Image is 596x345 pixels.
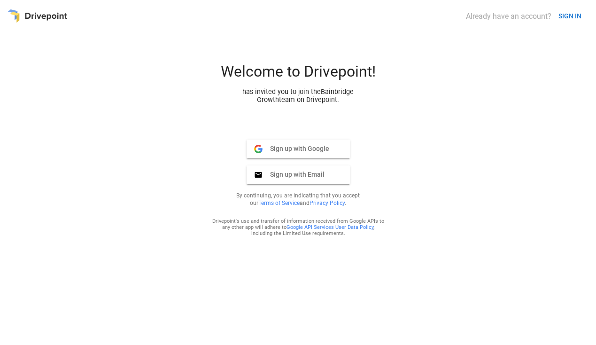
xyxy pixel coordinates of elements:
[186,63,411,88] div: Welcome to Drivepoint!
[286,224,373,230] a: Google API Services User Data Policy
[247,140,350,158] button: Sign up with Google
[258,200,300,206] a: Terms of Service
[555,8,585,25] button: SIGN IN
[310,200,345,206] a: Privacy Policy
[231,88,366,104] div: has invited you to join the Bainbridge Growth team on Drivepoint.
[247,165,350,184] button: Sign up with Email
[212,218,385,236] div: Drivepoint's use and transfer of information received from Google APIs to any other app will adhe...
[225,192,372,207] p: By continuing, you are indicating that you accept our and .
[466,12,551,21] div: Already have an account?
[263,144,329,153] span: Sign up with Google
[263,170,325,179] span: Sign up with Email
